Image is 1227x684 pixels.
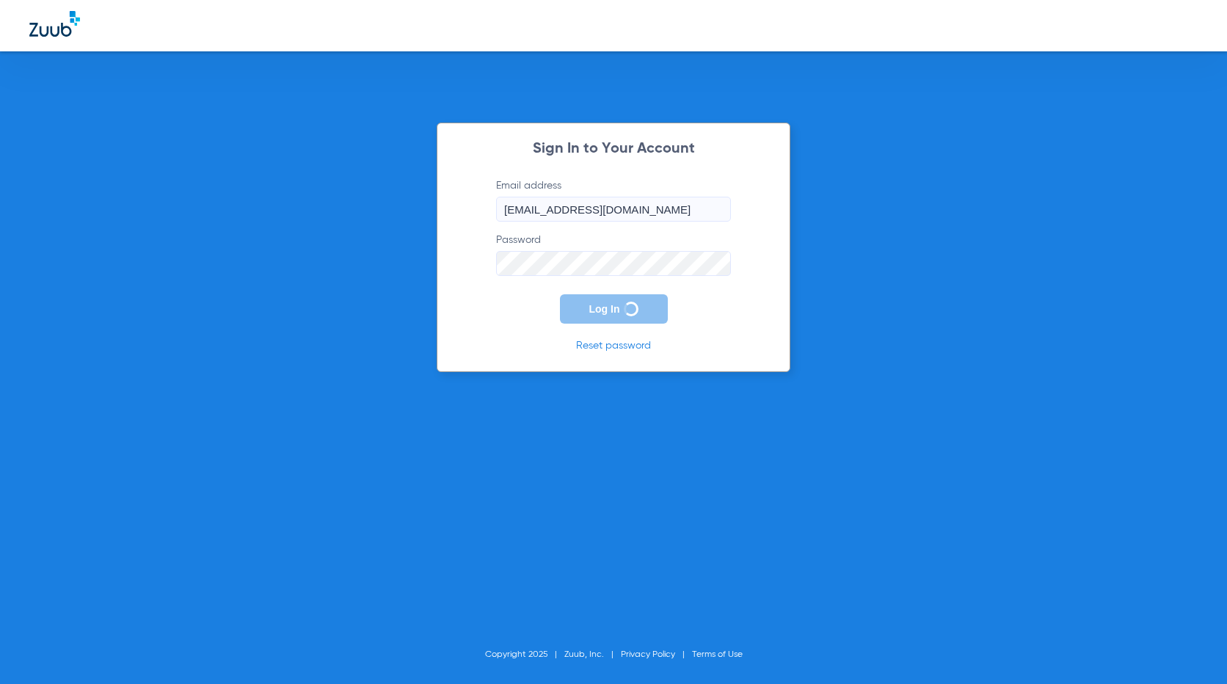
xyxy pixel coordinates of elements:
button: Log In [560,294,668,324]
a: Terms of Use [692,650,743,659]
label: Password [496,233,731,276]
li: Copyright 2025 [485,647,564,662]
label: Email address [496,178,731,222]
h2: Sign In to Your Account [474,142,753,156]
input: Password [496,251,731,276]
a: Reset password [576,341,651,351]
span: Log In [589,303,620,315]
li: Zuub, Inc. [564,647,621,662]
img: Zuub Logo [29,11,80,37]
input: Email address [496,197,731,222]
a: Privacy Policy [621,650,675,659]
